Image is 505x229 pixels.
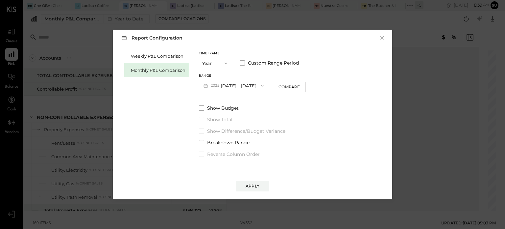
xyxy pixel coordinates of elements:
[199,57,232,69] button: Year
[236,181,269,191] button: Apply
[207,128,285,134] span: Show Difference/Budget Variance
[246,183,259,189] div: Apply
[199,79,268,92] button: 2025[DATE] - [DATE]
[207,116,232,123] span: Show Total
[207,105,239,111] span: Show Budget
[278,84,300,90] div: Compare
[199,52,232,55] div: Timeframe
[273,82,306,92] button: Compare
[211,83,221,88] span: 2025
[131,53,185,59] div: Weekly P&L Comparison
[379,35,385,41] button: ×
[120,34,182,42] h3: Report Configuration
[207,151,260,157] span: Reverse Column Order
[199,74,268,78] div: Range
[207,139,250,146] span: Breakdown Range
[131,67,185,73] div: Monthly P&L Comparison
[248,60,299,66] span: Custom Range Period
